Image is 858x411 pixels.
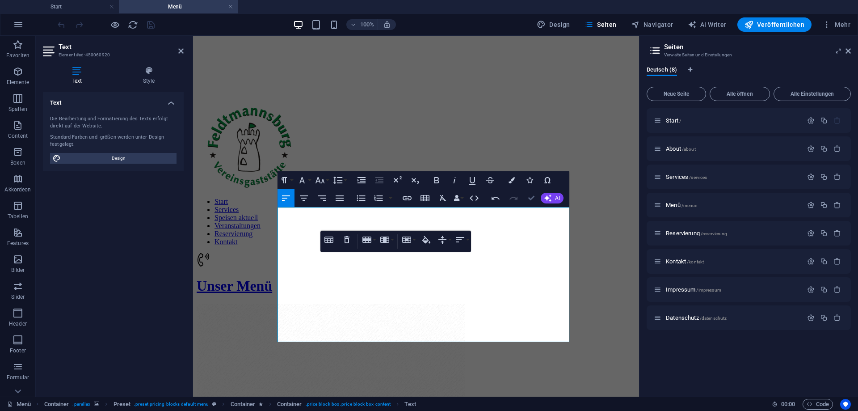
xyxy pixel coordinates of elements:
button: Seiten [581,17,620,32]
div: Einstellungen [807,173,815,181]
span: Klick, um Seite zu öffnen [666,286,721,293]
span: . parallax [72,399,90,410]
span: Klick zum Auswählen. Doppelklick zum Bearbeiten [114,399,131,410]
button: Unordered List [353,189,370,207]
button: Alle Einstellungen [774,87,851,101]
span: Design [537,20,570,29]
span: Klick zum Auswählen. Doppelklick zum Bearbeiten [277,399,302,410]
button: 100% [346,19,378,30]
button: Align Left [278,189,294,207]
button: AI [541,193,564,203]
button: Subscript [407,171,424,189]
button: Data Bindings [452,189,465,207]
button: Font Family [295,171,312,189]
span: /reservierung [701,231,728,236]
i: Seite neu laden [128,20,138,30]
div: Die Bearbeitung und Formatierung des Texts erfolgt direkt auf der Website. [50,115,177,130]
p: Akkordeon [4,186,31,193]
p: Features [7,240,29,247]
div: Duplizieren [820,314,828,322]
div: Einstellungen [807,258,815,265]
i: Dieses Element ist ein anpassbares Preset [212,402,216,407]
span: Mehr [822,20,850,29]
button: Underline (Ctrl+U) [464,171,481,189]
div: Entfernen [833,286,841,293]
button: Redo (Ctrl+Shift+Z) [505,189,522,207]
button: Superscript [389,171,406,189]
button: Insert Link [399,189,416,207]
div: Duplizieren [820,201,828,209]
p: Favoriten [6,52,29,59]
span: Code [807,399,829,410]
div: Einstellungen [807,314,815,322]
div: Duplizieren [820,145,828,153]
button: Line Height [331,171,348,189]
div: Einstellungen [807,229,815,237]
div: Entfernen [833,145,841,153]
span: Deutsch (8) [647,64,677,77]
p: Formular [7,374,29,381]
a: Klick, um Auswahl aufzuheben. Doppelklick öffnet Seitenverwaltung [7,399,31,410]
span: /services [689,175,707,180]
h4: Text [43,66,114,85]
button: AI Writer [684,17,730,32]
button: Cell Background [418,231,435,249]
span: . preset-pricing-blocks-default-menu [134,399,209,410]
span: . price-block-box .price-block-box-content [306,399,391,410]
button: Undo (Ctrl+Z) [487,189,504,207]
button: Align Justify [331,189,348,207]
span: Klick, um Seite zu öffnen [666,202,697,208]
div: Impressum/impressum [663,287,803,292]
i: Element enthält eine Animation [259,402,263,407]
span: Navigator [631,20,673,29]
span: /menue [681,203,698,208]
i: Bei Größenänderung Zoomstufe automatisch an das gewählte Gerät anpassen. [383,21,391,29]
button: Navigator [627,17,677,32]
span: : [787,401,789,407]
button: Strikethrough [482,171,499,189]
button: Icons [521,171,538,189]
h4: Text [43,92,184,108]
span: Design [63,153,174,164]
button: Align Right [313,189,330,207]
span: Alle öffnen [714,91,766,97]
button: Column [378,231,395,249]
span: /kontakt [687,259,704,264]
p: Header [9,320,27,327]
h6: Session-Zeit [772,399,795,410]
div: Einstellungen [807,145,815,153]
span: Klick, um Seite zu öffnen [666,174,707,180]
div: Duplizieren [820,229,828,237]
h4: Style [114,66,184,85]
div: Einstellungen [807,201,815,209]
div: Entfernen [833,314,841,322]
button: Decrease Indent [371,171,388,189]
div: Entfernen [833,258,841,265]
div: Entfernen [833,201,841,209]
button: Insert Table [416,189,433,207]
div: Entfernen [833,229,841,237]
span: /about [682,147,696,152]
div: Start/ [663,118,803,123]
button: Font Size [313,171,330,189]
div: Duplizieren [820,117,828,124]
p: Slider [11,293,25,301]
div: Einstellungen [807,117,815,124]
div: Duplizieren [820,286,828,293]
button: Clear Formatting [434,189,451,207]
button: Code [803,399,833,410]
h6: 100% [360,19,374,30]
p: Spalten [8,106,27,113]
button: Klicke hier, um den Vorschau-Modus zu verlassen [109,19,120,30]
span: /impressum [696,288,721,292]
p: Footer [10,347,26,354]
h2: Seiten [664,43,851,51]
span: / [679,119,681,123]
div: Menü/menue [663,202,803,208]
span: Klick, um Seite zu öffnen [666,314,727,321]
button: Table Header [320,231,337,249]
div: Datenschutz/datenschutz [663,315,803,321]
div: Duplizieren [820,173,828,181]
button: Horizontal Align [454,231,471,249]
p: Content [8,132,28,140]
